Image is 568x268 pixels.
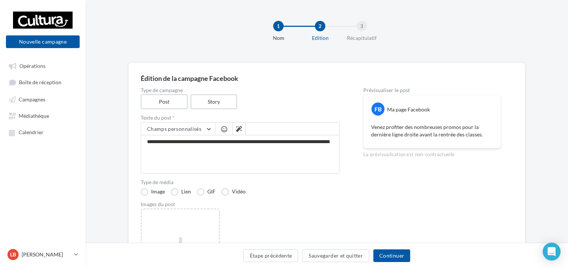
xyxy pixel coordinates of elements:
[141,180,339,185] label: Type de média
[141,94,188,109] label: Post
[371,123,493,138] p: Venez profiter des nombreuses promos pour la dernière ligne droite avant la rentrée des classes.
[302,249,369,262] button: Sauvegarder et quitter
[19,63,45,69] span: Opérations
[543,243,561,261] div: Open Intercom Messenger
[19,79,61,86] span: Boîte de réception
[141,88,339,93] label: Type de campagne
[4,92,81,106] a: Campagnes
[6,35,80,48] button: Nouvelle campagne
[171,188,191,196] label: Lien
[371,103,384,116] div: FB
[4,75,81,89] a: Boîte de réception
[22,251,71,258] p: [PERSON_NAME]
[141,75,513,82] div: Édition de la campagne Facebook
[296,34,344,42] div: Edition
[141,115,339,120] label: Texte du post *
[141,202,339,207] div: Images du post
[357,21,367,31] div: 3
[141,123,215,135] button: Champs personnalisés
[6,247,80,262] a: LB [PERSON_NAME]
[4,125,81,139] a: Calendrier
[141,188,165,196] label: Image
[19,129,44,136] span: Calendrier
[4,59,81,72] a: Opérations
[255,34,302,42] div: Nom
[197,188,216,196] label: GIF
[363,148,501,158] div: La prévisualisation est non-contractuelle
[4,109,81,122] a: Médiathèque
[315,21,325,31] div: 2
[338,34,386,42] div: Récapitulatif
[19,113,49,119] span: Médiathèque
[273,21,284,31] div: 1
[19,96,45,103] span: Campagnes
[387,106,430,113] div: Ma page Facebook
[221,188,246,196] label: Vidéo
[10,251,16,258] span: LB
[243,249,299,262] button: Étape précédente
[147,126,201,132] span: Champs personnalisés
[363,88,501,93] div: Prévisualiser le post
[191,94,237,109] label: Story
[373,249,410,262] button: Continuer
